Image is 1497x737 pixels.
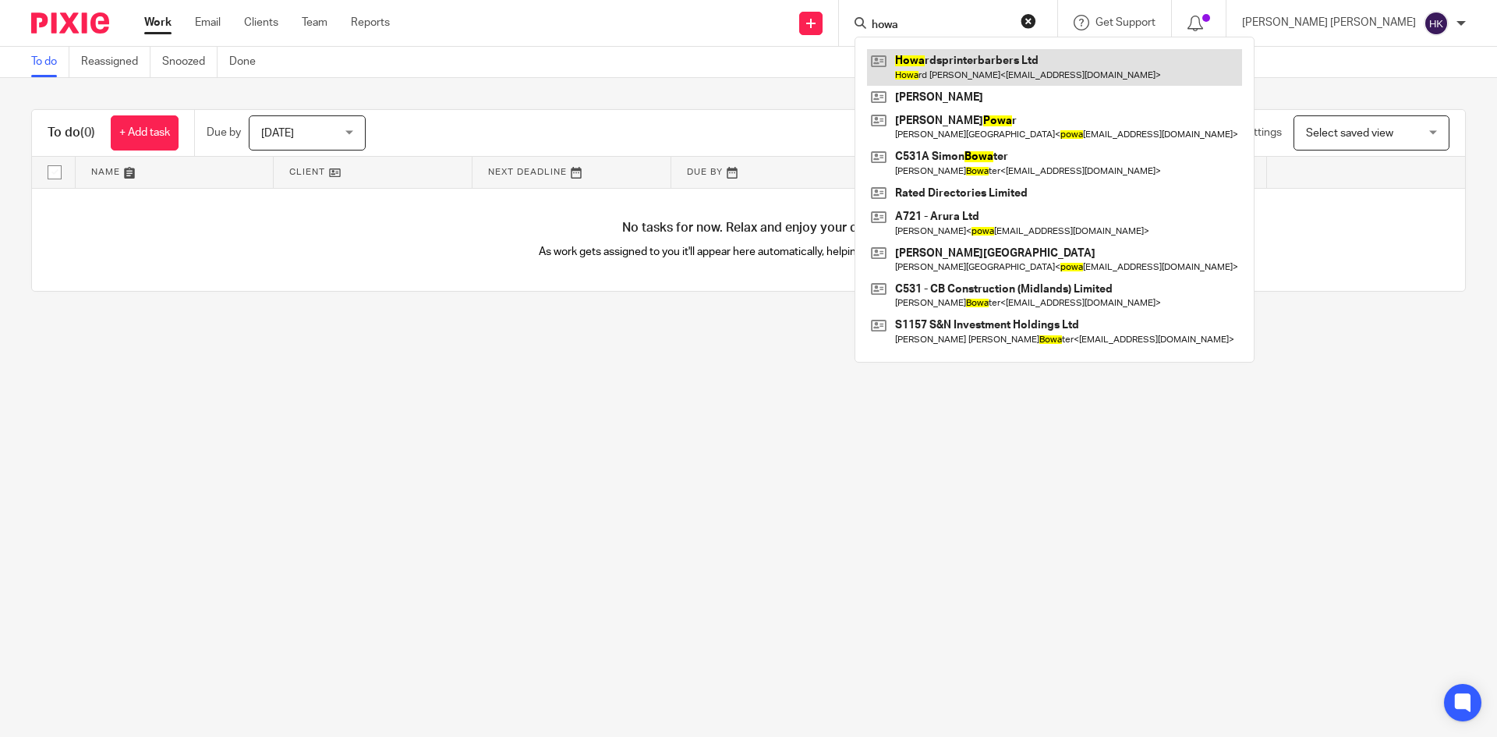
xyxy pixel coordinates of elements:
h4: No tasks for now. Relax and enjoy your day! [32,220,1465,236]
a: Done [229,47,267,77]
a: Email [195,15,221,30]
p: As work gets assigned to you it'll appear here automatically, helping you stay organised. [391,244,1107,260]
a: Work [144,15,172,30]
h1: To do [48,125,95,141]
input: Search [870,19,1010,33]
p: [PERSON_NAME] [PERSON_NAME] [1242,15,1416,30]
a: To do [31,47,69,77]
a: Team [302,15,327,30]
span: Select saved view [1306,128,1393,139]
span: (0) [80,126,95,139]
a: Reports [351,15,390,30]
a: + Add task [111,115,179,151]
span: Get Support [1095,17,1155,28]
button: Clear [1021,13,1036,29]
a: Reassigned [81,47,150,77]
img: Pixie [31,12,109,34]
span: [DATE] [261,128,294,139]
img: svg%3E [1424,11,1449,36]
a: Snoozed [162,47,218,77]
p: Due by [207,125,241,140]
a: Clients [244,15,278,30]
